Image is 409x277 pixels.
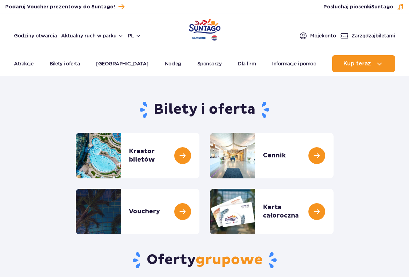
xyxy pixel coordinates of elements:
a: Park of Poland [189,17,220,40]
span: Suntago [371,5,393,9]
a: Nocleg [165,55,181,72]
button: pl [128,32,141,39]
a: Zarządzajbiletami [340,31,395,40]
h1: Bilety i oferta [76,101,334,119]
a: Dla firm [238,55,256,72]
a: Godziny otwarcia [14,32,57,39]
span: Posłuchaj piosenki [323,3,393,10]
a: Informacje i pomoc [272,55,316,72]
span: grupowe [196,251,263,269]
span: Zarządzaj biletami [351,32,395,39]
span: Moje konto [310,32,336,39]
a: Bilety i oferta [50,55,80,72]
button: Aktualny ruch w parku [61,33,124,38]
a: [GEOGRAPHIC_DATA] [96,55,148,72]
h2: Oferty [76,251,334,269]
button: Kup teraz [332,55,395,72]
a: Mojekonto [299,31,336,40]
button: Posłuchaj piosenkiSuntago [323,3,404,10]
span: Podaruj Voucher prezentowy do Suntago! [5,3,115,10]
span: Kup teraz [343,61,371,67]
a: Podaruj Voucher prezentowy do Suntago! [5,2,124,12]
a: Sponsorzy [197,55,222,72]
a: Atrakcje [14,55,33,72]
